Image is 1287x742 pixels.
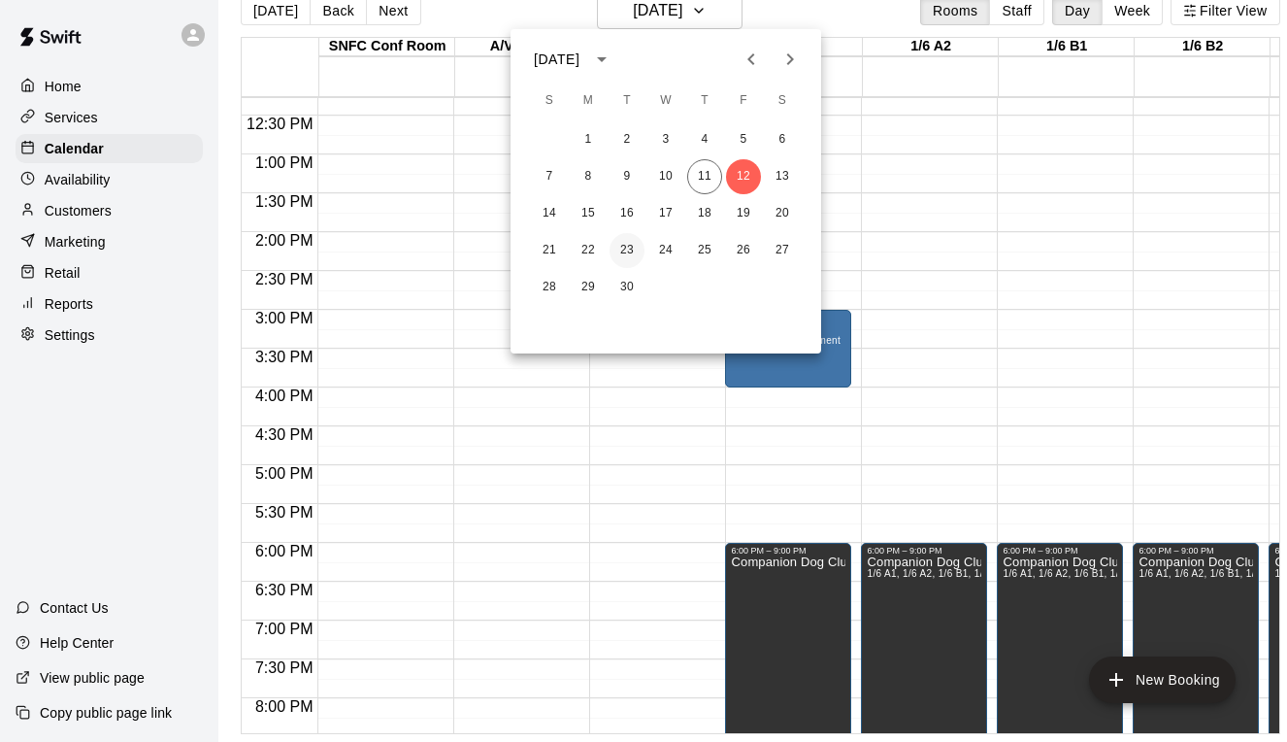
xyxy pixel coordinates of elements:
[532,233,567,268] button: 21
[648,233,683,268] button: 24
[610,270,644,305] button: 30
[571,233,606,268] button: 22
[571,196,606,231] button: 15
[532,196,567,231] button: 14
[534,50,579,70] div: [DATE]
[648,196,683,231] button: 17
[610,233,644,268] button: 23
[532,270,567,305] button: 28
[571,82,606,120] span: Monday
[765,159,800,194] button: 13
[571,159,606,194] button: 8
[765,82,800,120] span: Saturday
[765,122,800,157] button: 6
[571,270,606,305] button: 29
[610,122,644,157] button: 2
[585,43,618,76] button: calendar view is open, switch to year view
[726,233,761,268] button: 26
[687,159,722,194] button: 11
[648,159,683,194] button: 10
[532,159,567,194] button: 7
[532,82,567,120] span: Sunday
[610,82,644,120] span: Tuesday
[610,159,644,194] button: 9
[726,196,761,231] button: 19
[726,122,761,157] button: 5
[732,40,771,79] button: Previous month
[687,82,722,120] span: Thursday
[726,159,761,194] button: 12
[765,233,800,268] button: 27
[726,82,761,120] span: Friday
[771,40,809,79] button: Next month
[571,122,606,157] button: 1
[687,196,722,231] button: 18
[765,196,800,231] button: 20
[687,122,722,157] button: 4
[648,122,683,157] button: 3
[648,82,683,120] span: Wednesday
[687,233,722,268] button: 25
[610,196,644,231] button: 16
